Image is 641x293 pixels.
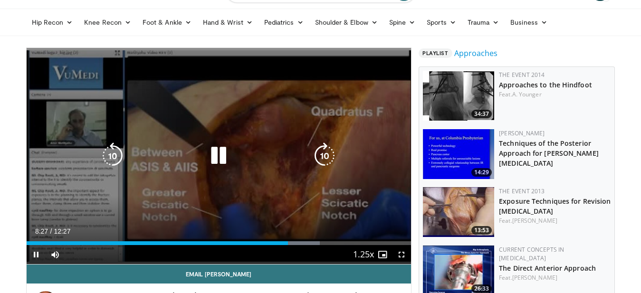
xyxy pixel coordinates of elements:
span: 12:27 [54,227,70,235]
button: Enable picture-in-picture mode [373,245,392,264]
a: [PERSON_NAME] [512,217,557,225]
a: A. Younger [512,90,542,98]
div: Feat. [499,274,611,282]
a: Spine [383,13,421,32]
a: Email [PERSON_NAME] [27,265,411,284]
div: Feat. [499,90,611,99]
a: Business [505,13,553,32]
a: [PERSON_NAME] [499,129,545,137]
a: The Direct Anterior Approach [499,264,596,273]
a: Hand & Wrist [197,13,258,32]
span: 14:29 [471,168,492,177]
a: Knee Recon [78,13,137,32]
a: 34:37 [423,71,494,121]
div: Feat. [499,217,611,225]
a: Exposure Techniques for Revision [MEDICAL_DATA] [499,197,611,216]
a: 13:53 [423,187,494,237]
span: 34:37 [471,110,492,118]
a: The Event 2013 [499,187,545,195]
a: Techniques of the Posterior Approach for [PERSON_NAME] [MEDICAL_DATA] [499,139,599,168]
img: bKdxKv0jK92UJBOH4xMDoxOjB1O8AjAz.150x105_q85_crop-smart_upscale.jpg [423,129,494,179]
button: Mute [46,245,65,264]
span: 26:33 [471,284,492,293]
img: 16d600b7-4875-420c-b295-1ea96c16a48f.150x105_q85_crop-smart_upscale.jpg [423,187,494,237]
a: Foot & Ankle [137,13,197,32]
span: / [50,227,52,235]
button: Fullscreen [392,245,411,264]
video-js: Video Player [27,48,411,265]
a: Current Concepts in [MEDICAL_DATA] [499,246,564,262]
img: J9XehesEoQgsycYX4xMDoxOmtxOwKG7D.150x105_q85_crop-smart_upscale.jpg [423,71,494,121]
span: Playlist [419,48,452,58]
a: 14:29 [423,129,494,179]
button: Playback Rate [354,245,373,264]
button: Pause [27,245,46,264]
span: 13:53 [471,226,492,235]
a: Approaches to the Hindfoot [499,80,592,89]
a: Shoulder & Elbow [309,13,383,32]
a: Trauma [462,13,505,32]
div: Progress Bar [27,241,411,245]
a: Pediatrics [258,13,309,32]
span: 8:27 [35,227,48,235]
a: [PERSON_NAME] [512,274,557,282]
a: Approaches [454,47,497,59]
a: Hip Recon [26,13,79,32]
a: Sports [421,13,462,32]
a: The Event 2014 [499,71,545,79]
